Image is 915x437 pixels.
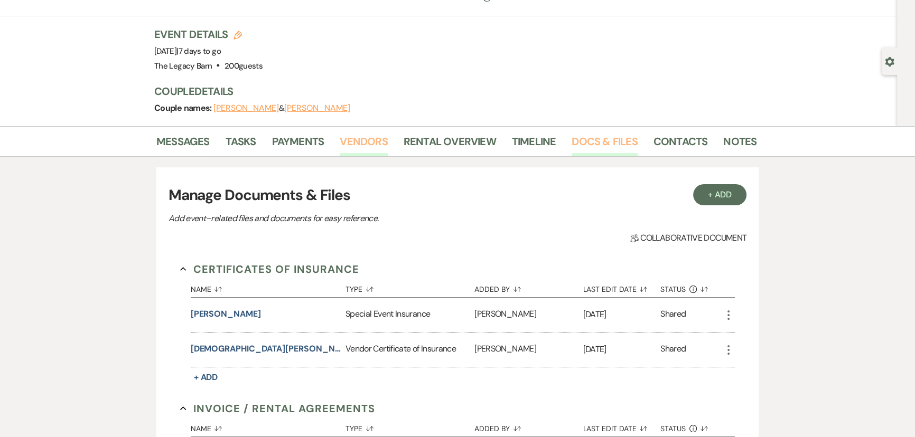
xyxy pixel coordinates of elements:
span: Couple names: [154,102,213,113]
a: Notes [723,133,757,156]
div: [PERSON_NAME] [474,332,583,367]
span: 7 days to go [179,46,221,56]
button: Name [191,416,346,436]
div: Shared [660,308,686,322]
h3: Couple Details [154,84,746,99]
span: Status [660,425,686,432]
p: Add event–related files and documents for easy reference. [169,212,538,225]
button: Last Edit Date [583,277,660,297]
button: [PERSON_NAME] [284,104,350,112]
span: 200 guests [225,61,263,71]
a: Tasks [226,133,256,156]
div: Shared [660,343,686,357]
h3: Manage Documents & Files [169,184,746,206]
a: Messages [156,133,210,156]
span: | [176,46,221,56]
a: Timeline [512,133,556,156]
a: Contacts [653,133,708,156]
span: Collaborative document [630,232,746,244]
div: Special Event Insurance [346,298,474,332]
span: & [213,103,350,113]
button: [PERSON_NAME] [213,104,279,112]
button: + Add [693,184,747,205]
button: Status [660,416,722,436]
span: Status [660,286,686,293]
button: Added By [474,277,583,297]
button: Invoice / Rental Agreements [180,401,375,416]
button: Status [660,277,722,297]
span: + Add [194,372,218,383]
a: Payments [272,133,324,156]
h3: Event Details [154,27,263,42]
button: Last Edit Date [583,416,660,436]
button: [PERSON_NAME] [191,308,261,320]
button: Certificates of Insurance [180,261,359,277]
p: [DATE] [583,343,660,356]
button: Name [191,277,346,297]
button: + Add [191,370,221,385]
a: Docs & Files [572,133,637,156]
a: Vendors [340,133,387,156]
div: [PERSON_NAME] [474,298,583,332]
button: Open lead details [885,56,894,66]
span: The Legacy Barn [154,61,212,71]
p: [DATE] [583,308,660,321]
a: Rental Overview [404,133,496,156]
button: [DEMOGRAPHIC_DATA][PERSON_NAME] (Videographer) [191,343,341,355]
button: Added By [474,416,583,436]
span: [DATE] [154,46,221,56]
div: Vendor Certificate of Insurance [346,332,474,367]
button: Type [346,416,474,436]
button: Type [346,277,474,297]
